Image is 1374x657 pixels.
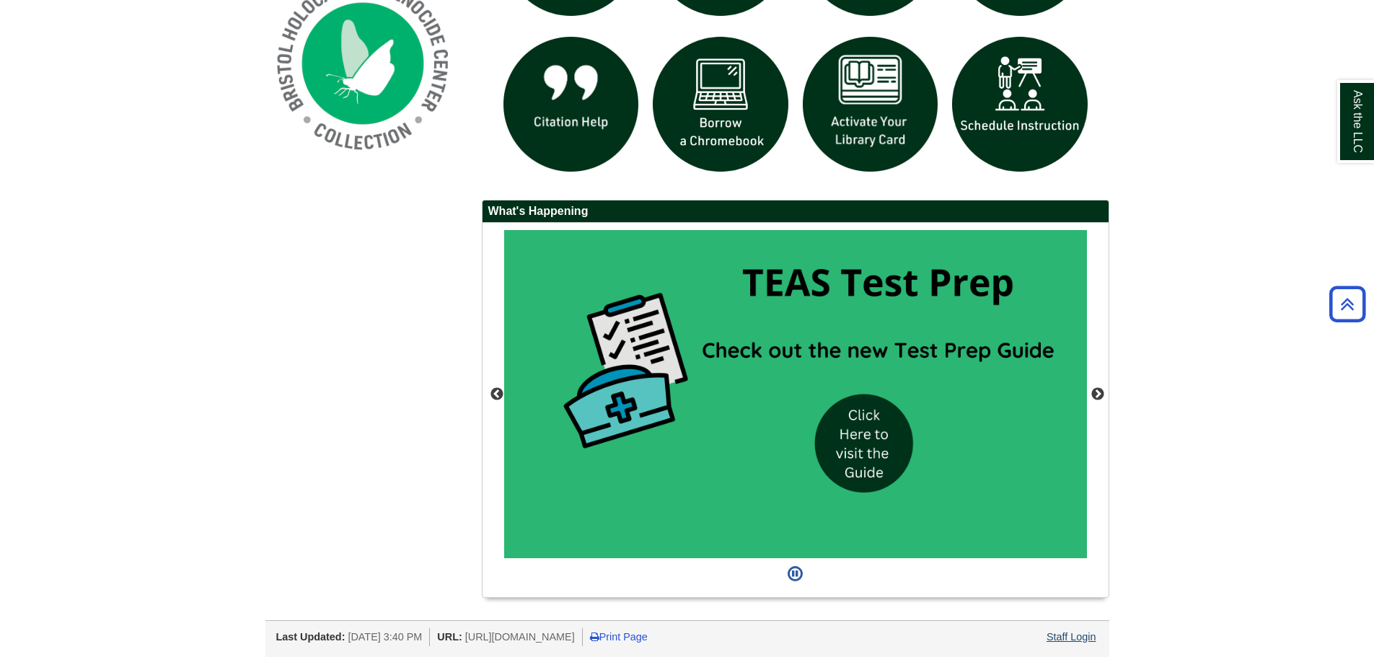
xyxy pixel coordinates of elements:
[483,200,1109,223] h2: What's Happening
[496,30,646,180] img: citation help icon links to citation help guide page
[783,558,807,590] button: Pause
[796,30,946,180] img: activate Library Card icon links to form to activate student ID into library card
[1091,387,1105,402] button: Next
[490,387,504,402] button: Previous
[465,631,575,643] span: [URL][DOMAIN_NAME]
[646,30,796,180] img: Borrow a chromebook icon links to the borrow a chromebook web page
[1047,631,1096,643] a: Staff Login
[590,631,648,643] a: Print Page
[504,230,1087,558] img: Check out the new TEAS Test Prep topic guide.
[1324,294,1370,314] a: Back to Top
[590,632,599,642] i: Print Page
[437,631,462,643] span: URL:
[945,30,1095,180] img: For faculty. Schedule Library Instruction icon links to form.
[504,230,1087,558] div: This box contains rotating images
[348,631,422,643] span: [DATE] 3:40 PM
[276,631,345,643] span: Last Updated:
